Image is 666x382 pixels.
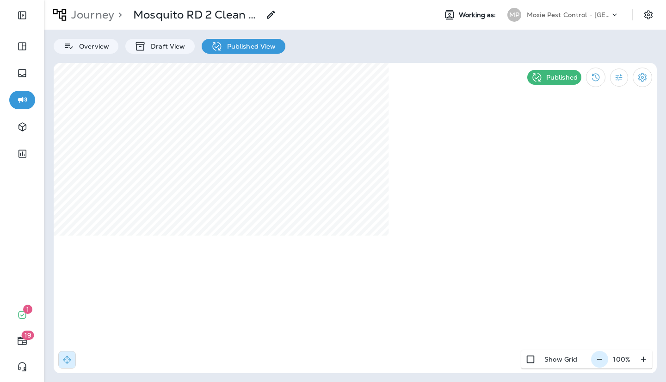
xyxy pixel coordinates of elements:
[68,8,114,22] p: Journey
[9,306,35,324] button: 1
[9,332,35,350] button: 19
[633,68,652,87] button: Settings
[9,6,35,25] button: Expand Sidebar
[22,331,34,340] span: 19
[527,11,610,19] p: Moxie Pest Control - [GEOGRAPHIC_DATA]
[146,43,185,50] p: Draft View
[613,356,630,363] p: 100 %
[133,8,260,22] p: Mosquito RD 2 Clean Up
[586,68,605,87] button: View Changelog
[23,305,32,314] span: 1
[546,74,578,81] p: Published
[640,6,657,23] button: Settings
[459,11,498,19] span: Working as:
[114,8,122,22] p: >
[222,43,276,50] p: Published View
[610,69,628,87] button: Filter Statistics
[74,43,109,50] p: Overview
[544,356,577,363] p: Show Grid
[507,8,521,22] div: MP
